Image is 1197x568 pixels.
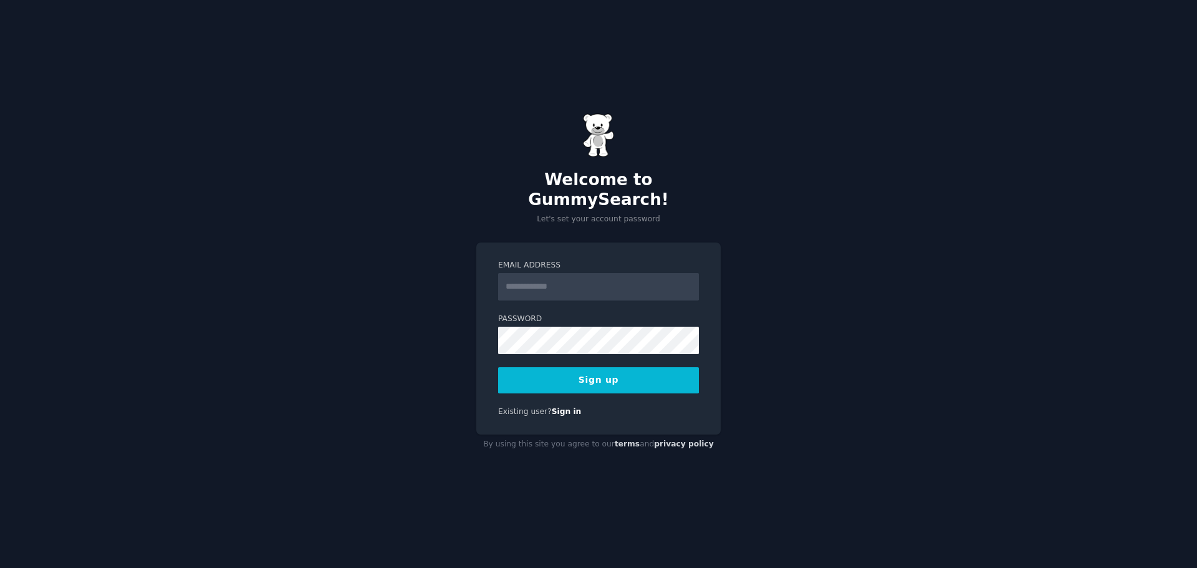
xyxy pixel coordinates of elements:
[498,407,552,416] span: Existing user?
[476,435,721,455] div: By using this site you agree to our and
[583,113,614,157] img: Gummy Bear
[552,407,582,416] a: Sign in
[498,367,699,393] button: Sign up
[654,440,714,448] a: privacy policy
[476,214,721,225] p: Let's set your account password
[476,170,721,209] h2: Welcome to GummySearch!
[498,260,699,271] label: Email Address
[615,440,640,448] a: terms
[498,314,699,325] label: Password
